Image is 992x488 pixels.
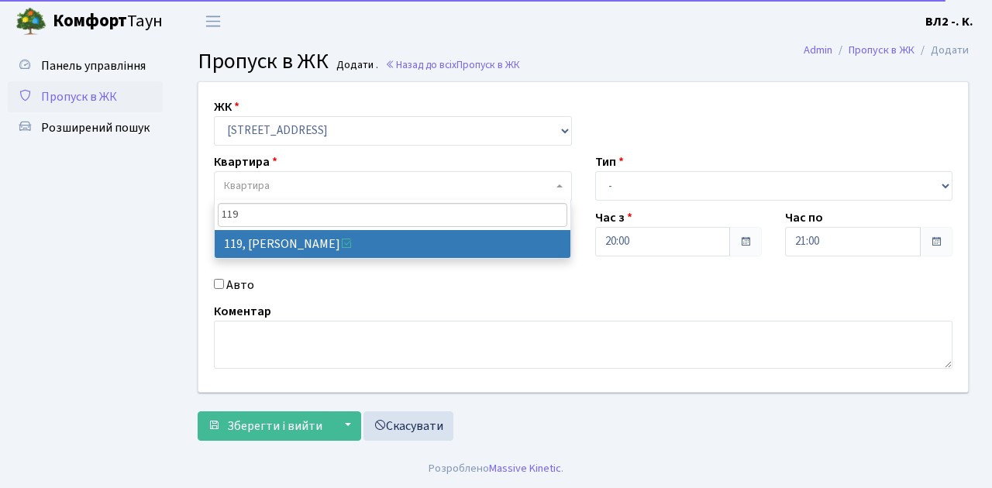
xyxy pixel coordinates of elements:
[198,46,329,77] span: Пропуск в ЖК
[215,230,571,258] li: 119, [PERSON_NAME]
[41,88,117,105] span: Пропуск в ЖК
[595,208,632,227] label: Час з
[227,418,322,435] span: Зберегти і вийти
[8,50,163,81] a: Панель управління
[226,276,254,294] label: Авто
[429,460,563,477] div: Розроблено .
[8,112,163,143] a: Розширений пошук
[214,98,239,116] label: ЖК
[214,153,277,171] label: Квартира
[194,9,232,34] button: Переключити навігацію
[489,460,561,476] a: Massive Kinetic
[925,12,973,31] a: ВЛ2 -. К.
[595,153,624,171] label: Тип
[8,81,163,112] a: Пропуск в ЖК
[15,6,46,37] img: logo.png
[925,13,973,30] b: ВЛ2 -. К.
[198,411,332,441] button: Зберегти і вийти
[41,119,150,136] span: Розширений пошук
[53,9,127,33] b: Комфорт
[780,34,992,67] nav: breadcrumb
[785,208,823,227] label: Час по
[224,178,270,194] span: Квартира
[804,42,832,58] a: Admin
[333,59,378,72] small: Додати .
[849,42,914,58] a: Пропуск в ЖК
[456,57,520,72] span: Пропуск в ЖК
[363,411,453,441] a: Скасувати
[914,42,969,59] li: Додати
[385,57,520,72] a: Назад до всіхПропуск в ЖК
[41,57,146,74] span: Панель управління
[214,302,271,321] label: Коментар
[53,9,163,35] span: Таун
